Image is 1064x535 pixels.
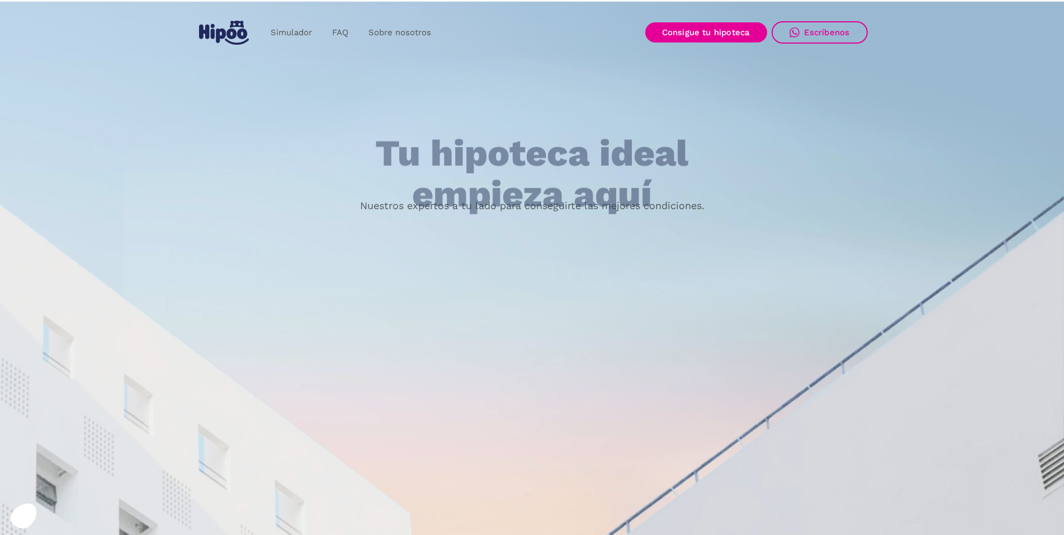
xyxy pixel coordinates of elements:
h1: Tu hipoteca ideal empieza aquí [320,134,744,215]
div: Escríbenos [804,27,850,37]
a: Consigue tu hipoteca [645,22,767,42]
a: Sobre nosotros [358,22,441,44]
a: FAQ [322,22,358,44]
a: Simulador [261,22,322,44]
a: Escríbenos [772,21,868,44]
a: home [197,16,252,49]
